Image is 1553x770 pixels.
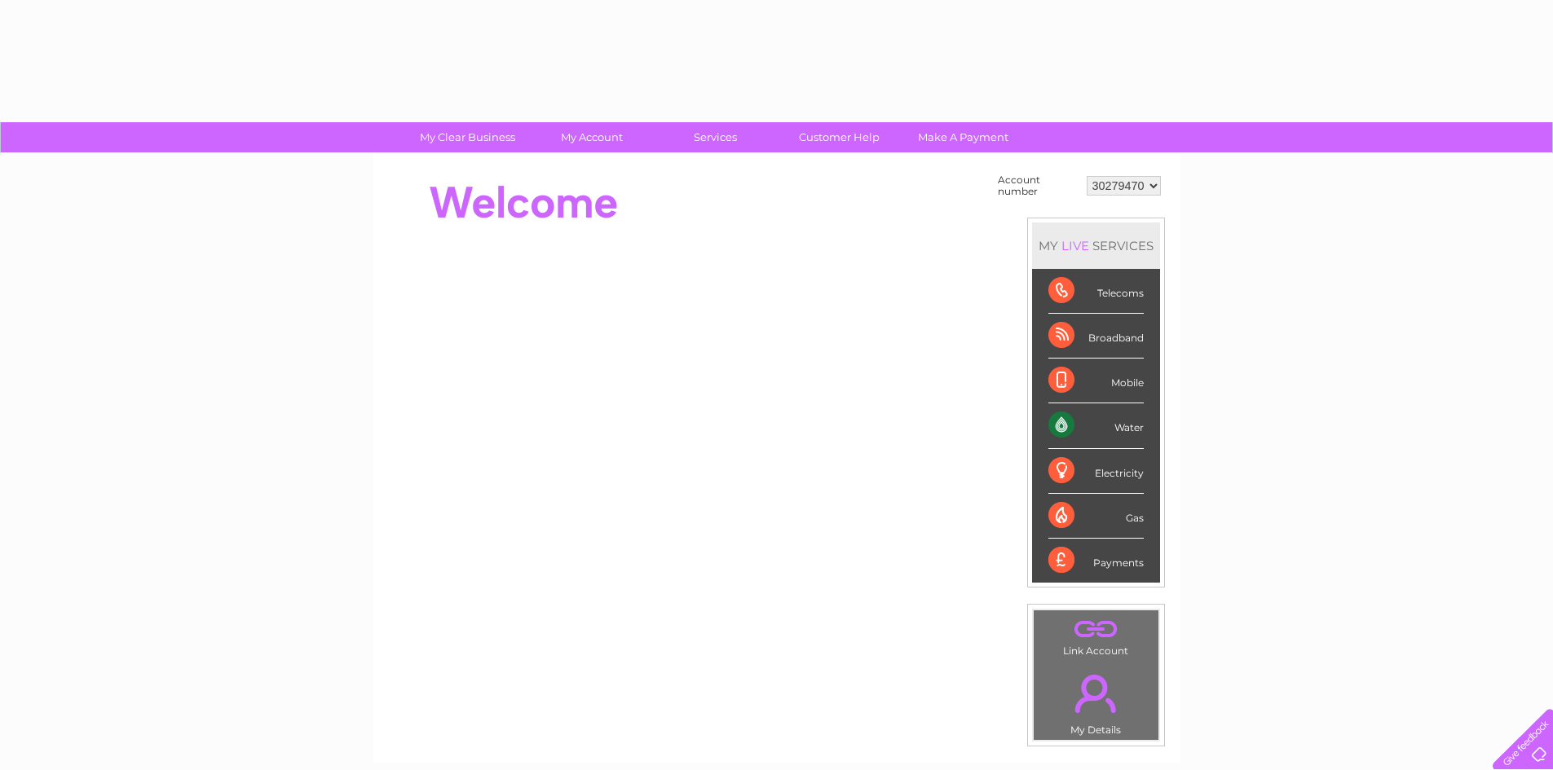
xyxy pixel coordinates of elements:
a: Customer Help [772,122,907,152]
a: My Clear Business [400,122,535,152]
a: Services [648,122,783,152]
div: Electricity [1048,449,1144,494]
td: Account number [994,170,1083,201]
div: Gas [1048,494,1144,539]
td: My Details [1033,661,1159,741]
div: LIVE [1058,238,1092,253]
div: Water [1048,403,1144,448]
td: Link Account [1033,609,1159,661]
div: Telecoms [1048,269,1144,314]
div: MY SERVICES [1032,222,1160,269]
div: Payments [1048,539,1144,583]
div: Broadband [1048,314,1144,359]
a: My Account [524,122,659,152]
a: Make A Payment [896,122,1030,152]
a: . [1038,665,1154,722]
div: Mobile [1048,359,1144,403]
a: . [1038,614,1154,643]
